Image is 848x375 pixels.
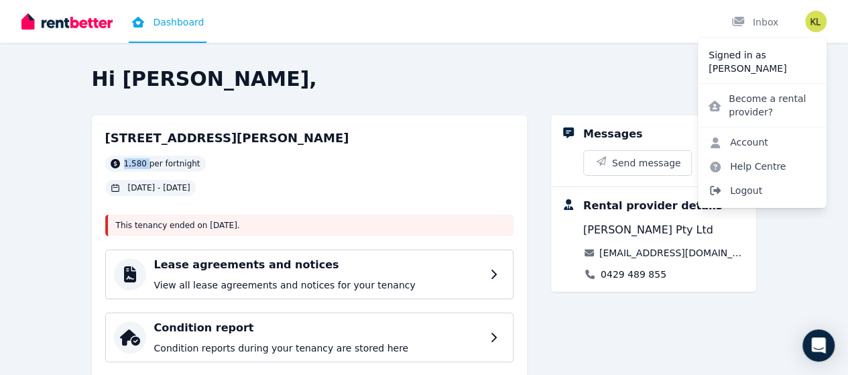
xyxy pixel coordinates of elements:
[731,15,778,29] div: Inbox
[154,320,482,336] h4: Condition report
[92,67,757,91] h2: Hi [PERSON_NAME],
[584,151,692,175] button: Send message
[154,257,482,273] h4: Lease agreements and notices
[128,182,190,193] span: [DATE] - [DATE]
[154,341,482,355] p: Condition reports during your tenancy are stored here
[583,222,713,238] span: [PERSON_NAME] Pty Ltd
[599,246,746,260] a: [EMAIL_ADDRESS][DOMAIN_NAME]
[698,87,827,124] a: Become a rental provider?
[698,154,796,178] a: Help Centre
[802,329,835,362] div: Open Intercom Messenger
[583,126,642,142] div: Messages
[698,178,827,203] span: Logout
[698,130,779,154] a: Account
[709,48,816,62] p: Signed in as
[583,198,722,214] div: Rental provider details
[612,156,681,170] span: Send message
[154,278,482,292] p: View all lease agreements and notices for your tenancy
[105,129,349,148] h2: [STREET_ADDRESS][PERSON_NAME]
[805,11,827,32] img: Katelyn Lumsden
[124,158,200,169] span: 1,580 per fortnight
[105,215,513,236] div: This tenancy ended on [DATE] .
[21,11,113,32] img: RentBetter
[601,268,666,281] a: 0429 489 855
[709,62,816,75] p: [PERSON_NAME]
